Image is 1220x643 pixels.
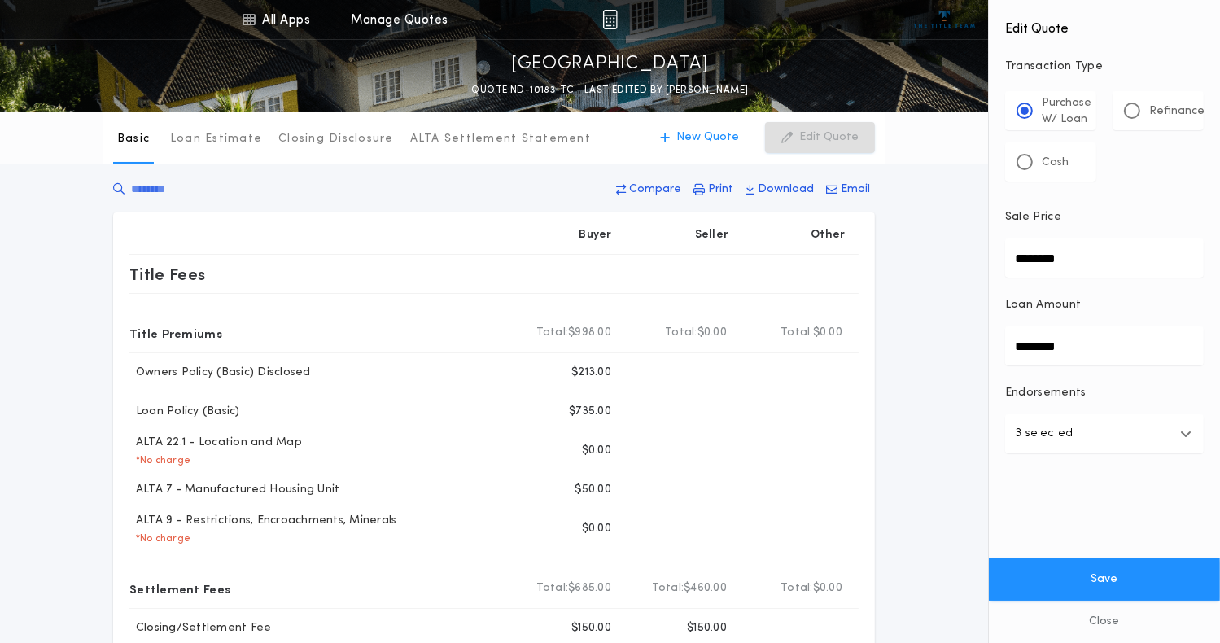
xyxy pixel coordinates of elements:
[129,320,222,346] p: Title Premiums
[689,175,738,204] button: Print
[687,620,727,636] p: $150.00
[129,435,302,451] p: ALTA 22.1 - Location and Map
[695,227,729,243] p: Seller
[758,182,814,198] p: Download
[676,129,739,146] p: New Quote
[841,182,870,198] p: Email
[582,443,611,459] p: $0.00
[914,11,975,28] img: vs-icon
[989,558,1220,601] button: Save
[511,51,709,77] p: [GEOGRAPHIC_DATA]
[569,404,611,420] p: $735.00
[1005,59,1204,75] p: Transaction Type
[410,131,591,147] p: ALTA Settlement Statement
[1149,103,1205,120] p: Refinance
[129,261,206,287] p: Title Fees
[129,532,190,545] p: * No charge
[665,325,697,341] b: Total:
[579,227,612,243] p: Buyer
[1005,385,1204,401] p: Endorsements
[170,131,262,147] p: Loan Estimate
[652,580,684,597] b: Total:
[568,580,611,597] span: $685.00
[568,325,611,341] span: $998.00
[989,601,1220,643] button: Close
[571,365,611,381] p: $213.00
[629,182,681,198] p: Compare
[1042,155,1069,171] p: Cash
[765,122,875,153] button: Edit Quote
[129,513,397,529] p: ALTA 9 - Restrictions, Encroachments, Minerals
[129,620,272,636] p: Closing/Settlement Fee
[811,227,846,243] p: Other
[129,454,190,467] p: * No charge
[278,131,394,147] p: Closing Disclosure
[471,82,748,98] p: QUOTE ND-10183-TC - LAST EDITED BY [PERSON_NAME]
[1005,414,1204,453] button: 3 selected
[129,404,240,420] p: Loan Policy (Basic)
[575,482,611,498] p: $50.00
[1005,209,1061,225] p: Sale Price
[582,521,611,537] p: $0.00
[741,175,819,204] button: Download
[644,122,755,153] button: New Quote
[1005,10,1204,39] h4: Edit Quote
[129,482,340,498] p: ALTA 7 - Manufactured Housing Unit
[697,325,727,341] span: $0.00
[799,129,859,146] p: Edit Quote
[1015,424,1073,444] p: 3 selected
[536,325,569,341] b: Total:
[117,131,150,147] p: Basic
[1005,238,1204,278] input: Sale Price
[821,175,875,204] button: Email
[602,10,618,29] img: img
[1042,95,1091,128] p: Purchase W/ Loan
[684,580,727,597] span: $460.00
[129,365,311,381] p: Owners Policy (Basic) Disclosed
[813,325,842,341] span: $0.00
[781,580,813,597] b: Total:
[611,175,686,204] button: Compare
[571,620,611,636] p: $150.00
[1005,297,1082,313] p: Loan Amount
[129,575,230,601] p: Settlement Fees
[1005,326,1204,365] input: Loan Amount
[813,580,842,597] span: $0.00
[781,325,813,341] b: Total:
[536,580,569,597] b: Total:
[708,182,733,198] p: Print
